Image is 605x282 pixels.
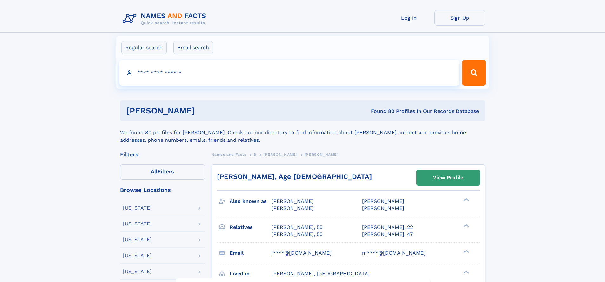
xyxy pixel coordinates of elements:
[151,169,158,175] span: All
[123,205,152,210] div: [US_STATE]
[123,221,152,226] div: [US_STATE]
[230,196,272,207] h3: Also known as
[121,41,167,54] label: Regular search
[283,108,479,115] div: Found 80 Profiles In Our Records Database
[212,150,246,158] a: Names and Facts
[462,270,469,274] div: ❯
[362,231,413,238] a: [PERSON_NAME], 47
[123,269,152,274] div: [US_STATE]
[120,121,485,144] div: We found 80 profiles for [PERSON_NAME]. Check out our directory to find information about [PERSON...
[120,152,205,157] div: Filters
[462,249,469,253] div: ❯
[263,150,297,158] a: [PERSON_NAME]
[253,152,256,157] span: B
[217,173,372,181] a: [PERSON_NAME], Age [DEMOGRAPHIC_DATA]
[173,41,213,54] label: Email search
[253,150,256,158] a: B
[230,248,272,258] h3: Email
[272,231,323,238] a: [PERSON_NAME], 50
[433,170,463,185] div: View Profile
[434,10,485,26] a: Sign Up
[462,198,469,202] div: ❯
[462,60,486,86] button: Search Button
[462,224,469,228] div: ❯
[362,224,413,231] a: [PERSON_NAME], 22
[417,170,480,185] a: View Profile
[362,205,404,211] span: [PERSON_NAME]
[119,60,460,86] input: search input
[126,107,283,115] h1: [PERSON_NAME]
[272,198,314,204] span: [PERSON_NAME]
[272,224,323,231] a: [PERSON_NAME], 50
[263,152,297,157] span: [PERSON_NAME]
[305,152,339,157] span: [PERSON_NAME]
[120,10,212,27] img: Logo Names and Facts
[120,187,205,193] div: Browse Locations
[123,237,152,242] div: [US_STATE]
[120,164,205,180] label: Filters
[384,10,434,26] a: Log In
[362,198,404,204] span: [PERSON_NAME]
[230,222,272,233] h3: Relatives
[272,205,314,211] span: [PERSON_NAME]
[272,271,370,277] span: [PERSON_NAME], [GEOGRAPHIC_DATA]
[230,268,272,279] h3: Lived in
[123,253,152,258] div: [US_STATE]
